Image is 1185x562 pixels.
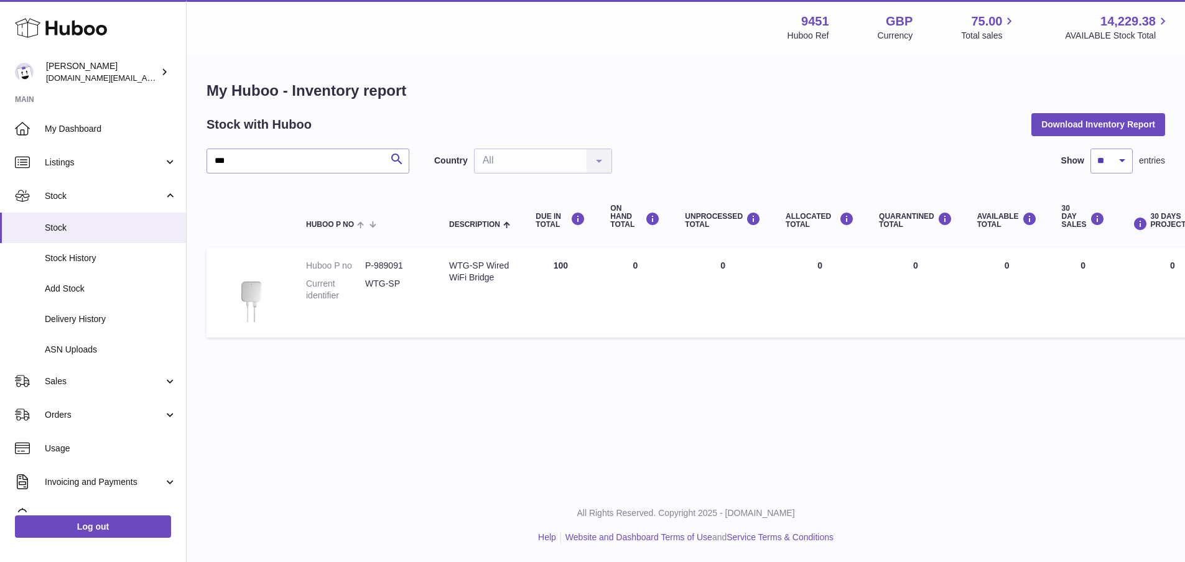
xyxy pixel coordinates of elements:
span: [DOMAIN_NAME][EMAIL_ADDRESS][DOMAIN_NAME] [46,73,248,83]
td: 0 [773,247,867,338]
dt: Huboo P no [306,260,365,272]
td: 0 [1049,247,1117,338]
span: 14,229.38 [1100,13,1156,30]
span: Orders [45,409,164,421]
div: WTG-SP Wired WiFi Bridge [449,260,511,283]
span: 75.00 [971,13,1002,30]
img: product image [219,260,281,322]
a: Help [538,532,556,542]
span: entries [1139,155,1165,167]
span: Stock [45,222,177,234]
span: Delivery History [45,313,177,325]
div: ALLOCATED Total [786,212,854,229]
a: 14,229.38 AVAILABLE Stock Total [1065,13,1170,42]
div: DUE IN TOTAL [536,212,585,229]
dd: WTG-SP [365,278,424,302]
span: Stock [45,190,164,202]
span: Cases [45,510,177,522]
li: and [561,532,834,543]
div: QUARANTINED Total [879,212,952,229]
div: Huboo Ref [788,30,829,42]
a: Service Terms & Conditions [727,532,834,542]
span: Total sales [961,30,1016,42]
span: Listings [45,157,164,168]
p: All Rights Reserved. Copyright 2025 - [DOMAIN_NAME] [197,507,1175,519]
div: [PERSON_NAME] [46,60,158,84]
span: Huboo P no [306,221,354,229]
label: Country [434,155,468,167]
dt: Current identifier [306,278,365,302]
span: My Dashboard [45,123,177,135]
h2: Stock with Huboo [207,116,312,133]
a: Log out [15,515,171,538]
td: 100 [523,247,598,338]
div: ON HAND Total [610,205,660,229]
a: 75.00 Total sales [961,13,1016,42]
span: Stock History [45,252,177,264]
td: 0 [672,247,773,338]
div: 30 DAY SALES [1062,205,1105,229]
label: Show [1061,155,1084,167]
span: 0 [913,260,918,270]
span: AVAILABLE Stock Total [1065,30,1170,42]
span: Invoicing and Payments [45,476,164,488]
div: UNPROCESSED Total [685,212,761,229]
dd: P-989091 [365,260,424,272]
img: amir.ch@gmail.com [15,63,34,81]
div: Currency [878,30,913,42]
button: Download Inventory Report [1031,113,1165,136]
span: Usage [45,443,177,454]
strong: GBP [886,13,913,30]
td: 0 [598,247,672,338]
td: 0 [965,247,1049,338]
span: Sales [45,375,164,387]
div: AVAILABLE Total [977,212,1037,229]
h1: My Huboo - Inventory report [207,81,1165,101]
a: Website and Dashboard Terms of Use [565,532,712,542]
strong: 9451 [801,13,829,30]
span: ASN Uploads [45,344,177,356]
span: Description [449,221,500,229]
span: Add Stock [45,283,177,295]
